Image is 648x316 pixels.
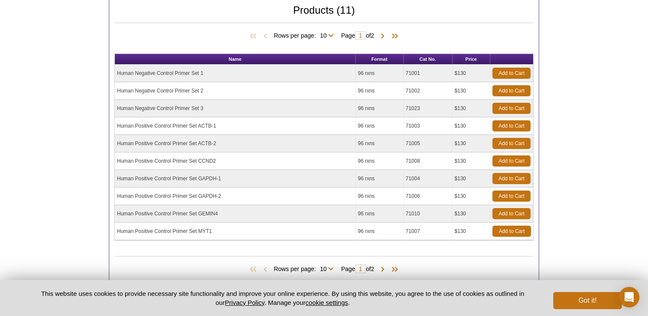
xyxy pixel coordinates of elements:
td: $130 [453,82,490,100]
span: Rows per page: [274,264,337,273]
td: Human Positive Control Primer Set ACTB-1 [115,117,356,135]
td: 96 rxns [356,152,404,170]
td: Human Negative Control Primer Set 3 [115,100,356,117]
td: 71004 [404,170,453,188]
a: Add to Cart [492,120,531,131]
h2: Products (11) [114,256,534,256]
td: Human Negative Control Primer Set 2 [115,82,356,100]
td: $130 [453,117,490,135]
a: Add to Cart [492,103,531,114]
td: 96 rxns [356,100,404,117]
td: $130 [453,65,490,82]
a: Add to Cart [492,138,531,149]
td: $130 [453,170,490,188]
td: $130 [453,188,490,205]
td: 96 rxns [356,223,404,240]
a: Add to Cart [492,173,531,184]
td: 96 rxns [356,117,404,135]
td: 71010 [404,205,453,223]
span: Last Page [387,265,400,274]
span: 2 [371,265,374,272]
h2: Products (11) [114,6,534,23]
td: $130 [453,223,490,240]
td: Human Positive Control Primer Set GAPDH-1 [115,170,356,188]
td: $130 [453,100,490,117]
a: Add to Cart [492,226,531,237]
td: 71002 [404,82,453,100]
a: Add to Cart [492,191,531,202]
span: Last Page [387,32,400,41]
div: Open Intercom Messenger [619,287,639,307]
span: First Page [248,32,261,41]
span: Previous Page [261,32,270,41]
p: This website uses cookies to provide necessary site functionality and improve your online experie... [26,289,539,307]
a: Privacy Policy [225,299,264,306]
td: 71007 [404,223,453,240]
td: $130 [453,205,490,223]
td: Human Positive Control Primer Set ACTB-2 [115,135,356,152]
td: Human Negative Control Primer Set 1 [115,65,356,82]
td: 71006 [404,188,453,205]
th: Name [115,54,356,65]
td: 96 rxns [356,135,404,152]
td: 71023 [404,100,453,117]
a: Add to Cart [492,208,531,219]
td: 71001 [404,65,453,82]
a: Add to Cart [492,155,531,167]
span: Rows per page: [274,31,337,39]
td: Human Positive Control Primer Set MYT1 [115,223,356,240]
td: Human Positive Control Primer Set GEMIN4 [115,205,356,223]
td: 71003 [404,117,453,135]
span: Next Page [378,32,387,41]
button: cookie settings [306,299,348,306]
th: Price [453,54,490,65]
span: Page of [337,31,378,40]
td: 96 rxns [356,82,404,100]
span: Next Page [378,265,387,274]
a: Add to Cart [492,85,531,96]
span: Page of [337,265,378,273]
td: $130 [453,152,490,170]
td: 71005 [404,135,453,152]
td: 96 rxns [356,170,404,188]
span: First Page [248,265,261,274]
button: Got it! [553,292,622,309]
td: 96 rxns [356,188,404,205]
span: 2 [371,32,374,39]
th: Format [356,54,404,65]
span: Previous Page [261,265,270,274]
a: Add to Cart [492,68,531,79]
td: 96 rxns [356,65,404,82]
td: Human Positive Control Primer Set CCND2 [115,152,356,170]
td: $130 [453,135,490,152]
th: Cat No. [404,54,453,65]
td: 71008 [404,152,453,170]
td: Human Positive Control Primer Set GAPDH-2 [115,188,356,205]
td: 96 rxns [356,205,404,223]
